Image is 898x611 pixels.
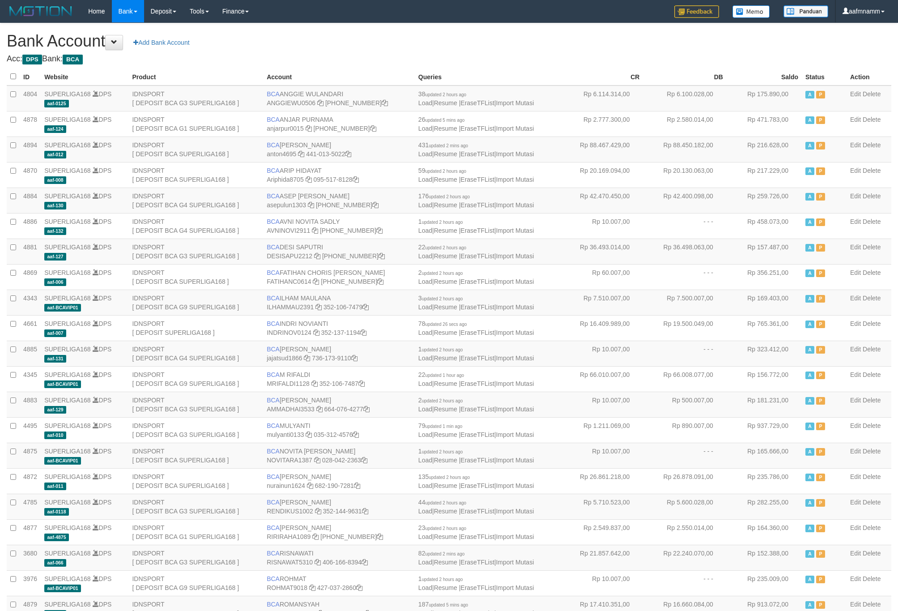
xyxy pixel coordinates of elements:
[460,278,494,285] a: EraseTFList
[727,188,802,213] td: Rp 259.726,00
[850,601,861,608] a: Edit
[727,213,802,239] td: Rp 458.073,00
[267,141,280,149] span: BCA
[44,499,91,506] a: SUPERLIGA168
[7,55,891,64] h4: Acc: Bank:
[44,151,66,158] span: aaf-012
[418,227,432,234] a: Load
[496,329,534,336] a: Import Mutasi
[816,193,825,201] span: Paused
[128,111,263,137] td: IDNSPORT [ DEPOSIT BCA G1 SUPERLIGA168 ]
[496,99,534,107] a: Import Mutasi
[863,397,881,404] a: Delete
[460,252,494,260] a: EraseTFList
[263,213,415,239] td: AVNI NOVITA SADLY [PHONE_NUMBER]
[643,264,726,290] td: - - -
[496,533,534,540] a: Import Mutasi
[850,397,861,404] a: Edit
[418,508,432,515] a: Load
[460,329,494,336] a: EraseTFList
[267,244,280,251] span: BCA
[429,194,470,199] span: updated 2 hours ago
[496,380,534,387] a: Import Mutasi
[863,244,881,251] a: Delete
[496,125,534,132] a: Import Mutasi
[850,295,861,302] a: Edit
[44,167,91,174] a: SUPERLIGA168
[460,431,494,438] a: EraseTFList
[263,137,415,162] td: [PERSON_NAME] 441-013-5022
[460,227,494,234] a: EraseTFList
[732,5,770,18] img: Button%20Memo.svg
[418,355,432,362] a: Load
[643,111,726,137] td: Rp 2.580.014,00
[41,264,128,290] td: DPS
[267,116,280,123] span: BCA
[863,499,881,506] a: Delete
[674,5,719,18] img: Feedback.jpg
[805,269,814,277] span: Active
[418,278,432,285] a: Load
[418,329,432,336] a: Load
[267,457,312,464] a: NOVITARA1387
[850,90,861,98] a: Edit
[128,290,263,315] td: IDNSPORT [ DEPOSIT BCA G9 SUPERLIGA168 ]
[434,252,457,260] a: Resume
[44,116,91,123] a: SUPERLIGA168
[496,227,534,234] a: Import Mutasi
[422,220,463,225] span: updated 2 hours ago
[805,218,814,226] span: Active
[460,176,494,183] a: EraseTFList
[560,68,643,85] th: CR
[434,99,457,107] a: Resume
[816,91,825,98] span: Paused
[418,269,534,285] span: | | |
[20,264,41,290] td: 4869
[44,278,66,286] span: aaf-006
[44,422,91,429] a: SUPERLIGA168
[434,227,457,234] a: Resume
[128,85,263,111] td: IDNSPORT [ DEPOSIT BCA G3 SUPERLIGA168 ]
[434,431,457,438] a: Resume
[850,346,861,353] a: Edit
[863,371,881,378] a: Delete
[850,473,861,480] a: Edit
[816,116,825,124] span: Paused
[128,239,263,264] td: IDNSPORT [ DEPOSIT BCA G3 SUPERLIGA168 ]
[863,524,881,531] a: Delete
[20,290,41,315] td: 4343
[434,201,457,209] a: Resume
[128,162,263,188] td: IDNSPORT [ DEPOSIT BCA SUPERLIGA168 ]
[418,90,466,98] span: 38
[643,290,726,315] td: Rp 7.500.007,00
[434,380,457,387] a: Resume
[22,55,42,64] span: DPS
[267,192,280,200] span: BCA
[727,68,802,85] th: Saldo
[560,213,643,239] td: Rp 10.007,00
[63,55,83,64] span: BCA
[863,601,881,608] a: Delete
[418,218,534,234] span: | | |
[418,116,464,123] span: 26
[41,162,128,188] td: DPS
[44,202,66,209] span: aaf-130
[41,85,128,111] td: DPS
[263,239,415,264] td: DESI SAPUTRI [PHONE_NUMBER]
[434,533,457,540] a: Resume
[418,218,463,225] span: 1
[496,482,534,489] a: Import Mutasi
[460,380,494,387] a: EraseTFList
[41,188,128,213] td: DPS
[44,192,91,200] a: SUPERLIGA168
[434,584,457,591] a: Resume
[460,99,494,107] a: EraseTFList
[20,137,41,162] td: 4894
[863,320,881,327] a: Delete
[263,68,415,85] th: Account
[460,150,494,158] a: EraseTFList
[44,575,91,582] a: SUPERLIGA168
[643,239,726,264] td: Rp 36.498.063,00
[267,278,311,285] a: FATIHANC0614
[460,406,494,413] a: EraseTFList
